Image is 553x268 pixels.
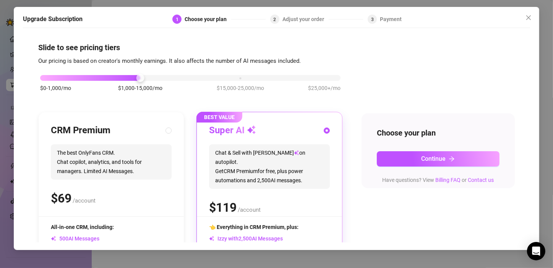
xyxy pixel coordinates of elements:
a: Billing FAQ [435,176,461,183]
h4: Choose your plan [377,127,499,138]
div: Choose your plan [185,15,231,24]
button: Close [522,11,535,24]
a: Contact us [468,176,494,183]
span: All-in-one CRM, including: [51,224,114,230]
h4: Slide to see pricing tiers [38,42,515,52]
span: Close [522,15,535,21]
span: Chat & Sell with [PERSON_NAME] on autopilot. Get CRM Premium for free, plus power automations and... [209,144,330,189]
span: 1 [176,16,178,22]
span: arrow-right [449,155,455,162]
span: Our pricing is based on creator's monthly earnings. It also affects the number of AI messages inc... [38,57,301,64]
span: Have questions? View or [382,176,494,183]
div: Open Intercom Messenger [527,242,545,260]
span: $1,000-15,000/mo [118,84,162,92]
span: close [525,15,532,21]
span: $ [209,200,237,215]
span: AI Messages [51,235,99,242]
span: Continue [421,155,446,162]
h3: Super AI [209,124,256,137]
div: Payment [380,15,402,24]
button: Continuearrow-right [377,151,499,166]
h3: CRM Premium [51,124,110,137]
span: BEST VALUE [196,112,242,123]
span: The best OnlyFans CRM. Chat copilot, analytics, and tools for managers. Limited AI Messages. [51,144,172,180]
span: /account [73,197,96,204]
span: $15,000-25,000/mo [217,84,264,92]
span: 3 [371,16,374,22]
span: $ [51,191,71,206]
span: $25,000+/mo [308,84,341,92]
span: Izzy with AI Messages [209,235,283,242]
h5: Upgrade Subscription [23,15,83,24]
span: 2 [273,16,276,22]
span: $0-1,000/mo [40,84,71,92]
span: 👈 Everything in CRM Premium, plus: [209,224,298,230]
span: /account [238,206,261,213]
div: Adjust your order [282,15,329,24]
